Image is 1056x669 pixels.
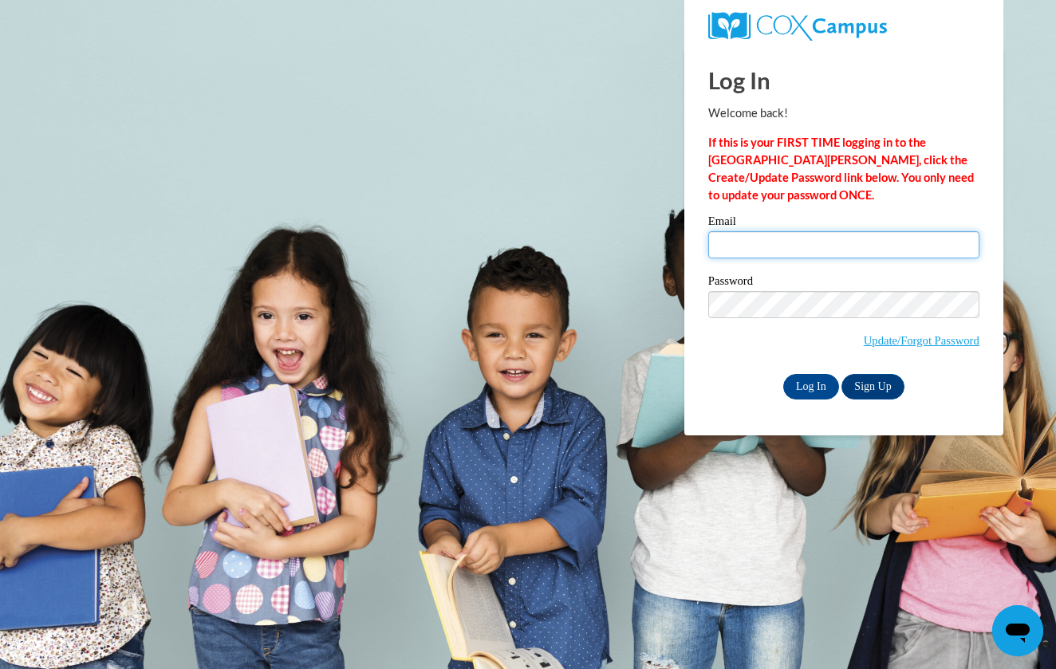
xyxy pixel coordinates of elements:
label: Email [708,215,979,231]
p: Welcome back! [708,104,979,122]
iframe: Button to launch messaging window [992,605,1043,656]
strong: If this is your FIRST TIME logging in to the [GEOGRAPHIC_DATA][PERSON_NAME], click the Create/Upd... [708,136,974,202]
a: COX Campus [708,12,979,41]
img: COX Campus [708,12,887,41]
h1: Log In [708,64,979,96]
input: Log In [783,374,839,399]
a: Sign Up [841,374,904,399]
label: Password [708,275,979,291]
a: Update/Forgot Password [864,334,979,347]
